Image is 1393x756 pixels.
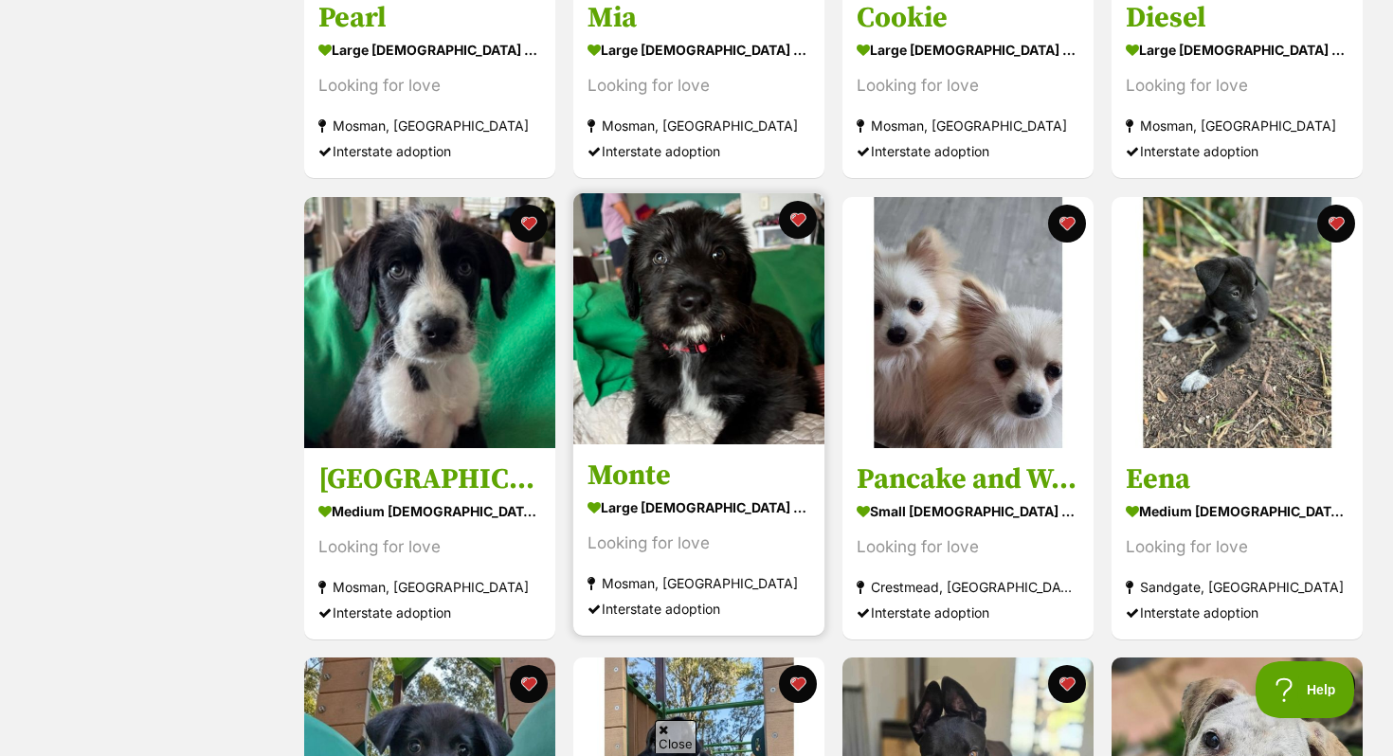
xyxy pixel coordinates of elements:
h3: Pearl [318,1,541,37]
div: Looking for love [857,534,1079,560]
div: Mosman, [GEOGRAPHIC_DATA] [1126,114,1348,139]
div: small [DEMOGRAPHIC_DATA] Dog [857,497,1079,525]
button: favourite [779,665,817,703]
h3: Diesel [1126,1,1348,37]
a: Monte large [DEMOGRAPHIC_DATA] Dog Looking for love Mosman, [GEOGRAPHIC_DATA] Interstate adoption... [573,443,824,636]
button: favourite [1048,205,1086,243]
div: Interstate adoption [588,139,810,165]
div: Mosman, [GEOGRAPHIC_DATA] [588,114,810,139]
img: Boston [304,197,555,448]
a: [GEOGRAPHIC_DATA] medium [DEMOGRAPHIC_DATA] Dog Looking for love Mosman, [GEOGRAPHIC_DATA] Inters... [304,447,555,639]
div: Interstate adoption [1126,139,1348,165]
div: Interstate adoption [857,139,1079,165]
h3: Monte [588,458,810,494]
button: favourite [510,205,548,243]
span: Close [655,720,696,753]
h3: Mia [588,1,810,37]
img: Eena [1112,197,1363,448]
img: Pancake and Waffle [842,197,1094,448]
button: favourite [510,665,548,703]
div: Mosman, [GEOGRAPHIC_DATA] [318,114,541,139]
img: Monte [573,193,824,444]
div: Looking for love [588,74,810,99]
div: Sandgate, [GEOGRAPHIC_DATA] [1126,574,1348,600]
h3: Cookie [857,1,1079,37]
a: Pancake and Waffle small [DEMOGRAPHIC_DATA] Dog Looking for love Crestmead, [GEOGRAPHIC_DATA] Int... [842,447,1094,639]
div: Looking for love [1126,74,1348,99]
div: Interstate adoption [318,139,541,165]
div: Interstate adoption [588,596,810,621]
div: large [DEMOGRAPHIC_DATA] Dog [1126,37,1348,64]
div: Mosman, [GEOGRAPHIC_DATA] [588,570,810,596]
button: favourite [1317,205,1355,243]
div: Interstate adoption [1126,600,1348,625]
div: Looking for love [318,74,541,99]
div: large [DEMOGRAPHIC_DATA] Dog [588,494,810,521]
div: Looking for love [857,74,1079,99]
iframe: Help Scout Beacon - Open [1256,661,1355,718]
h3: Pancake and Waffle [857,461,1079,497]
div: large [DEMOGRAPHIC_DATA] Dog [857,37,1079,64]
div: Mosman, [GEOGRAPHIC_DATA] [318,574,541,600]
button: favourite [1048,665,1086,703]
div: Interstate adoption [318,600,541,625]
div: Mosman, [GEOGRAPHIC_DATA] [857,114,1079,139]
div: large [DEMOGRAPHIC_DATA] Dog [588,37,810,64]
div: Crestmead, [GEOGRAPHIC_DATA] [857,574,1079,600]
div: Looking for love [588,531,810,556]
button: favourite [779,201,817,239]
div: Interstate adoption [857,600,1079,625]
div: Looking for love [318,534,541,560]
div: Looking for love [1126,534,1348,560]
div: medium [DEMOGRAPHIC_DATA] Dog [318,497,541,525]
h3: [GEOGRAPHIC_DATA] [318,461,541,497]
h3: Eena [1126,461,1348,497]
a: Eena medium [DEMOGRAPHIC_DATA] Dog Looking for love Sandgate, [GEOGRAPHIC_DATA] Interstate adopti... [1112,447,1363,639]
div: large [DEMOGRAPHIC_DATA] Dog [318,37,541,64]
div: medium [DEMOGRAPHIC_DATA] Dog [1126,497,1348,525]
